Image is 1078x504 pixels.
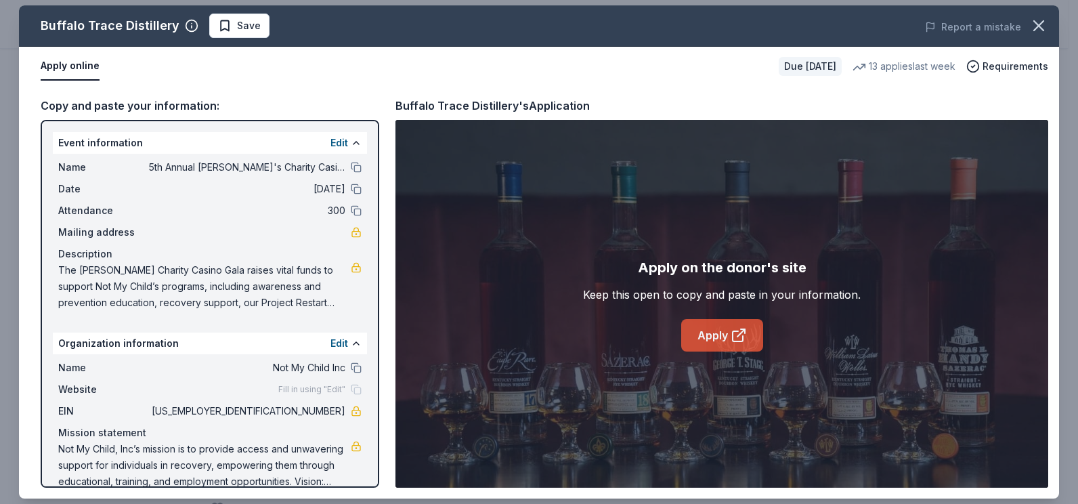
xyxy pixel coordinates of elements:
span: Attendance [58,203,149,219]
div: Description [58,246,362,262]
button: Edit [330,135,348,151]
div: 13 applies last week [853,58,955,75]
span: Fill in using "Edit" [278,384,345,395]
button: Report a mistake [925,19,1021,35]
a: Apply [681,319,763,352]
span: 5th Annual [PERSON_NAME]'s Charity Casino Gala [149,159,345,175]
div: Keep this open to copy and paste in your information. [583,287,861,303]
span: Not My Child Inc [149,360,345,376]
span: Name [58,159,149,175]
span: Requirements [983,58,1048,75]
div: Apply on the donor's site [638,257,806,278]
div: Mission statement [58,425,362,441]
span: [US_EMPLOYER_IDENTIFICATION_NUMBER] [149,403,345,419]
span: Save [237,18,261,34]
div: Organization information [53,333,367,354]
div: Event information [53,132,367,154]
button: Requirements [966,58,1048,75]
span: 300 [149,203,345,219]
span: [DATE] [149,181,345,197]
div: Due [DATE] [779,57,842,76]
div: Copy and paste your information: [41,97,379,114]
div: Buffalo Trace Distillery [41,15,179,37]
span: Name [58,360,149,376]
div: Buffalo Trace Distillery's Application [395,97,590,114]
span: Mailing address [58,224,149,240]
span: Not My Child, Inc’s mission is to provide access and unwavering support for individuals in recove... [58,441,351,490]
span: The [PERSON_NAME] Charity Casino Gala raises vital funds to support Not My Child’s programs, incl... [58,262,351,311]
button: Edit [330,335,348,352]
span: Date [58,181,149,197]
span: EIN [58,403,149,419]
button: Apply online [41,52,100,81]
span: Website [58,381,149,398]
button: Save [209,14,269,38]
